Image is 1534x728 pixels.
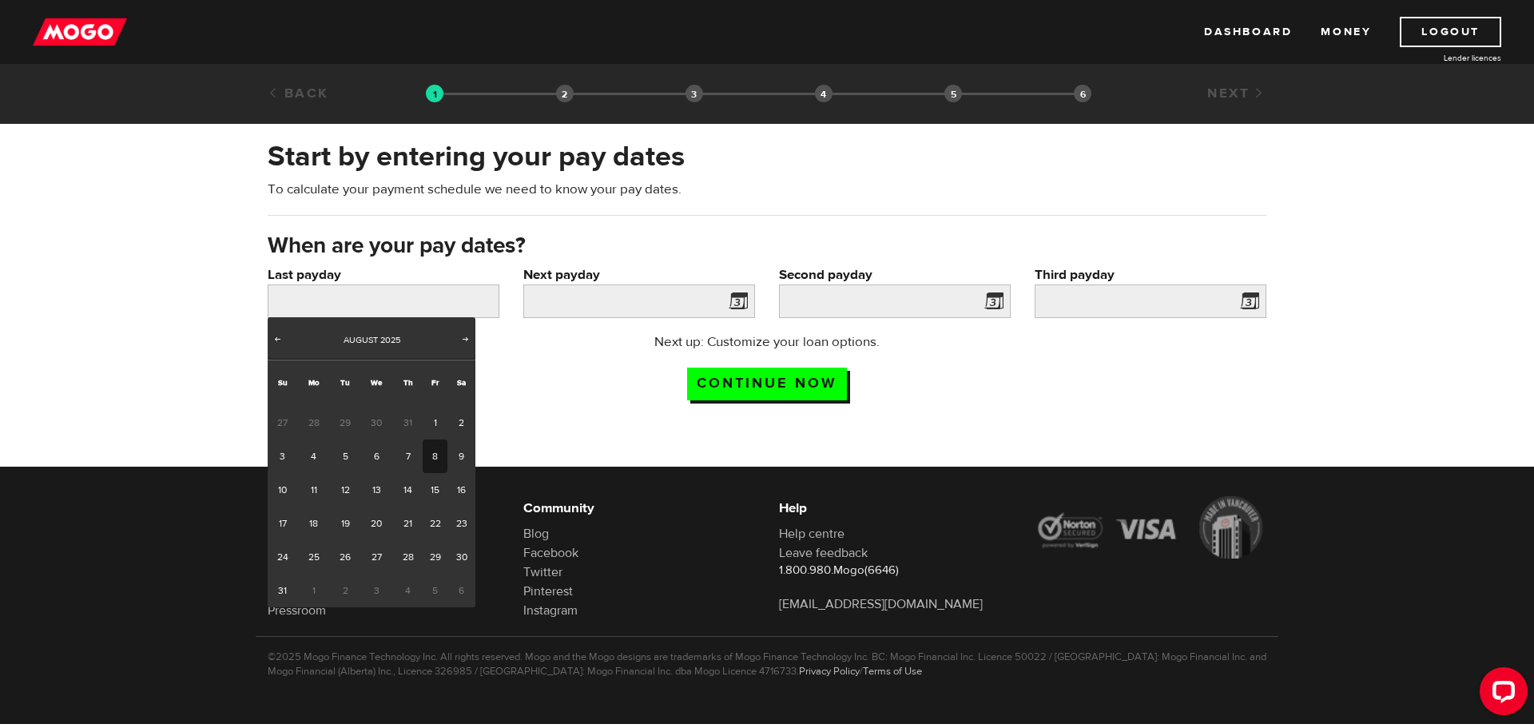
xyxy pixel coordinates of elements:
span: 29 [330,406,360,440]
span: 27 [268,406,297,440]
span: Next [459,332,472,345]
a: 8 [423,440,447,473]
a: 1 [423,406,447,440]
img: mogo_logo-11ee424be714fa7cbb0f0f49df9e16ec.png [33,17,127,47]
a: 22 [423,507,447,540]
span: 31 [393,406,423,440]
a: [EMAIL_ADDRESS][DOMAIN_NAME] [779,596,983,612]
a: 26 [330,540,360,574]
a: 3 [268,440,297,473]
a: Terms of Use [863,665,922,678]
a: Next [1207,85,1266,102]
span: Thursday [403,377,413,388]
p: ©2025 Mogo Finance Technology Inc. All rights reserved. Mogo and the Mogo designs are trademarks ... [268,650,1266,678]
a: Facebook [523,545,578,561]
a: 17 [268,507,297,540]
span: Sunday [278,377,288,388]
span: Friday [431,377,439,388]
span: 1 [297,574,330,607]
a: Prev [269,332,285,348]
a: 15 [423,473,447,507]
a: 30 [447,540,475,574]
a: 18 [297,507,330,540]
a: 21 [393,507,423,540]
h2: Start by entering your pay dates [268,140,1266,173]
h3: When are your pay dates? [268,233,1266,259]
span: Monday [308,377,320,388]
span: Wednesday [371,377,382,388]
span: 2 [330,574,360,607]
input: Continue now [687,368,847,400]
span: 4 [393,574,423,607]
span: Saturday [457,377,466,388]
a: 10 [268,473,297,507]
h6: Community [523,499,755,518]
a: 6 [360,440,393,473]
label: Next payday [523,265,755,284]
a: 7 [393,440,423,473]
h6: Help [779,499,1011,518]
a: Pressroom [268,603,326,619]
a: Twitter [523,564,562,580]
p: Next up: Customize your loan options. [609,332,926,352]
a: 2 [447,406,475,440]
span: August [344,334,378,346]
span: Tuesday [340,377,350,388]
a: 13 [360,473,393,507]
a: Lender licences [1381,52,1501,64]
a: Help centre [779,526,844,542]
a: 31 [268,574,297,607]
a: 12 [330,473,360,507]
a: Privacy Policy [799,665,860,678]
a: Back [268,85,329,102]
a: 28 [393,540,423,574]
a: 24 [268,540,297,574]
a: 23 [447,507,475,540]
a: 16 [447,473,475,507]
a: 14 [393,473,423,507]
a: 20 [360,507,393,540]
span: 2025 [380,334,400,346]
a: 27 [360,540,393,574]
a: Instagram [523,603,578,619]
span: 30 [360,406,393,440]
a: 9 [447,440,475,473]
a: 29 [423,540,447,574]
a: Pinterest [523,583,573,599]
a: 19 [330,507,360,540]
p: 1.800.980.Mogo(6646) [779,563,1011,579]
span: 28 [297,406,330,440]
a: Money [1321,17,1371,47]
label: Third payday [1035,265,1266,284]
iframe: LiveChat chat widget [1467,661,1534,728]
span: 5 [423,574,447,607]
a: Blog [523,526,549,542]
p: To calculate your payment schedule we need to know your pay dates. [268,180,1266,199]
a: 5 [330,440,360,473]
label: Second payday [779,265,1011,284]
a: 25 [297,540,330,574]
a: Logout [1400,17,1501,47]
span: 3 [360,574,393,607]
a: Dashboard [1204,17,1292,47]
span: 6 [447,574,475,607]
label: Last payday [268,265,499,284]
a: 4 [297,440,330,473]
a: Leave feedback [779,545,868,561]
img: transparent-188c492fd9eaac0f573672f40bb141c2.gif [426,85,443,102]
a: Next [458,332,474,348]
img: legal-icons-92a2ffecb4d32d839781d1b4e4802d7b.png [1035,496,1266,559]
span: Prev [271,332,284,345]
a: 11 [297,473,330,507]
